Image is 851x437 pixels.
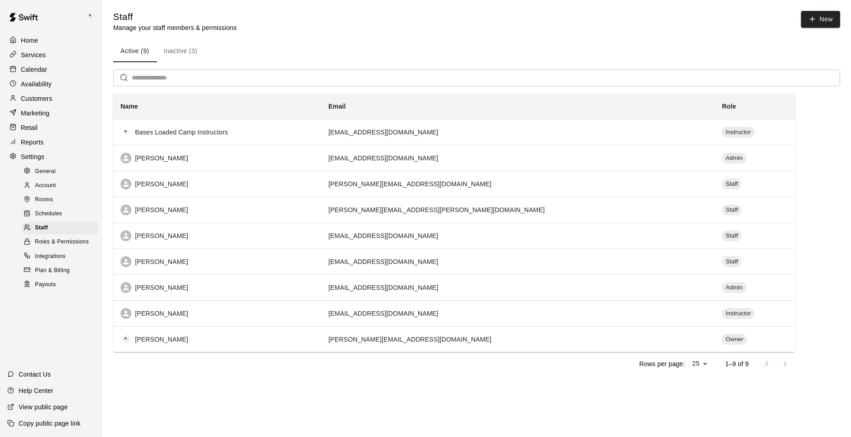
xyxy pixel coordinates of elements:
[722,206,741,214] span: Staff
[120,308,314,319] div: [PERSON_NAME]
[113,94,795,352] table: simple table
[120,334,314,345] div: [PERSON_NAME]
[22,179,99,192] div: Account
[35,280,56,289] span: Payouts
[722,258,741,266] span: Staff
[22,207,102,221] a: Schedules
[21,79,52,89] p: Availability
[22,222,99,234] div: Staff
[801,11,840,28] a: New
[722,282,746,293] div: Admin
[7,150,95,164] a: Settings
[722,308,755,319] div: Instructor
[22,193,102,207] a: Rooms
[321,223,715,248] td: [EMAIL_ADDRESS][DOMAIN_NAME]
[7,135,95,149] a: Reports
[21,109,50,118] p: Marketing
[21,94,52,103] p: Customers
[120,334,131,345] img: 23e3a56b-9055-40af-b846-7f7ba1a12ba4%2F7c3466f0-d598-42ef-88cc-22c6925ff999_BL%2520Tote%2520Bag%2...
[7,121,95,134] a: Retail
[22,164,102,179] a: General
[22,165,99,178] div: General
[7,48,95,62] a: Services
[722,179,741,189] div: Staff
[7,63,95,76] a: Calendar
[120,230,314,241] div: [PERSON_NAME]
[22,263,102,278] a: Plan & Billing
[722,180,741,189] span: Staff
[35,209,62,218] span: Schedules
[725,359,749,368] p: 1–9 of 9
[21,123,38,132] p: Retail
[22,194,99,206] div: Rooms
[113,23,237,32] p: Manage your staff members & permissions
[21,138,44,147] p: Reports
[22,278,102,292] a: Payouts
[83,7,102,25] div: Keith Brooks
[7,34,95,47] a: Home
[22,264,99,277] div: Plan & Billing
[321,248,715,274] td: [EMAIL_ADDRESS][DOMAIN_NAME]
[722,128,755,137] span: Instructor
[120,153,314,164] div: [PERSON_NAME]
[722,153,746,164] div: Admin
[22,236,99,248] div: Roles & Permissions
[35,238,89,247] span: Roles & Permissions
[7,77,95,91] a: Availability
[21,50,46,60] p: Services
[120,256,314,267] div: [PERSON_NAME]
[722,334,747,345] div: Owner
[722,309,755,318] span: Instructor
[321,145,715,171] td: [EMAIL_ADDRESS][DOMAIN_NAME]
[722,256,741,267] div: Staff
[35,223,48,233] span: Staff
[120,179,314,189] div: [PERSON_NAME]
[722,127,755,138] div: Instructor
[35,195,53,204] span: Rooms
[321,119,715,145] td: [EMAIL_ADDRESS][DOMAIN_NAME]
[7,106,95,120] a: Marketing
[35,266,70,275] span: Plan & Billing
[21,152,45,161] p: Settings
[120,204,314,215] div: [PERSON_NAME]
[688,357,711,370] div: 25
[19,402,68,412] p: View public page
[19,386,53,395] p: Help Center
[321,326,715,352] td: [PERSON_NAME][EMAIL_ADDRESS][DOMAIN_NAME]
[7,92,95,105] div: Customers
[21,65,47,74] p: Calendar
[22,250,99,263] div: Integrations
[120,282,314,293] div: [PERSON_NAME]
[113,11,237,23] h5: Staff
[321,274,715,300] td: [EMAIL_ADDRESS][DOMAIN_NAME]
[35,252,66,261] span: Integrations
[22,208,99,220] div: Schedules
[639,359,685,368] p: Rows per page:
[22,278,99,291] div: Payouts
[722,204,741,215] div: Staff
[722,232,741,240] span: Staff
[321,171,715,197] td: [PERSON_NAME][EMAIL_ADDRESS][DOMAIN_NAME]
[35,167,56,176] span: General
[722,103,736,110] b: Role
[22,179,102,193] a: Account
[329,103,346,110] b: Email
[722,283,746,292] span: Admin
[19,370,51,379] p: Contact Us
[321,197,715,223] td: [PERSON_NAME][EMAIL_ADDRESS][PERSON_NAME][DOMAIN_NAME]
[113,40,156,62] button: Active (9)
[321,300,715,326] td: [EMAIL_ADDRESS][DOMAIN_NAME]
[22,221,102,235] a: Staff
[722,154,746,163] span: Admin
[85,11,96,22] img: Keith Brooks
[120,103,138,110] b: Name
[19,419,80,428] p: Copy public page link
